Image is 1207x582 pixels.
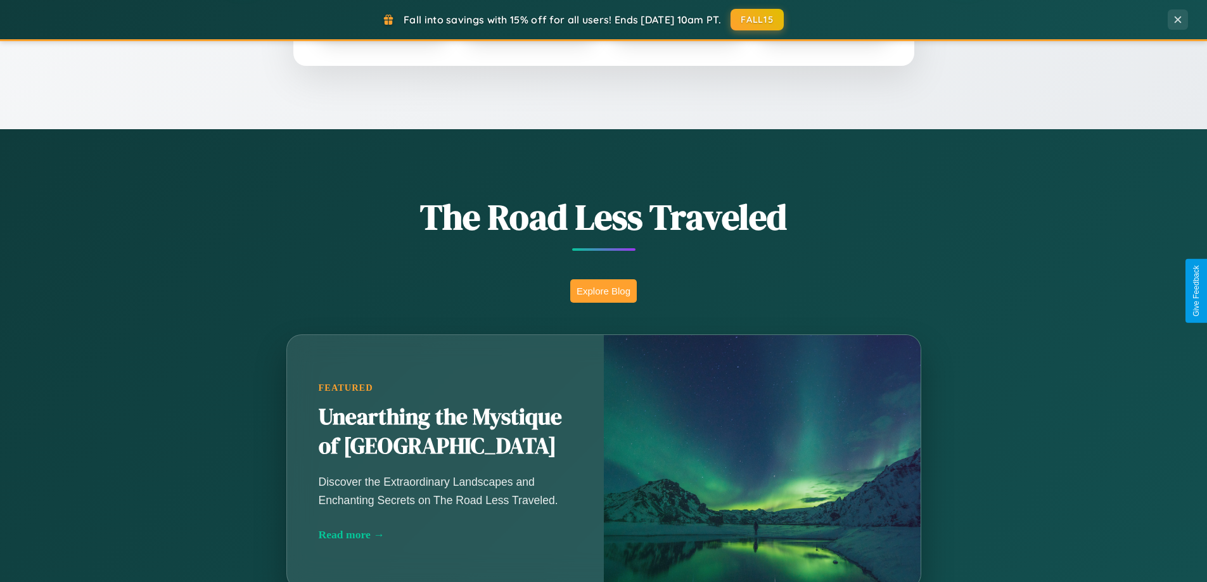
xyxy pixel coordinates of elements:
h2: Unearthing the Mystique of [GEOGRAPHIC_DATA] [319,403,572,461]
p: Discover the Extraordinary Landscapes and Enchanting Secrets on The Road Less Traveled. [319,473,572,509]
div: Give Feedback [1192,265,1201,317]
button: Explore Blog [570,279,637,303]
div: Read more → [319,528,572,541]
span: Fall into savings with 15% off for all users! Ends [DATE] 10am PT. [404,13,721,26]
div: Featured [319,383,572,393]
h1: The Road Less Traveled [224,193,984,241]
button: FALL15 [731,9,784,30]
